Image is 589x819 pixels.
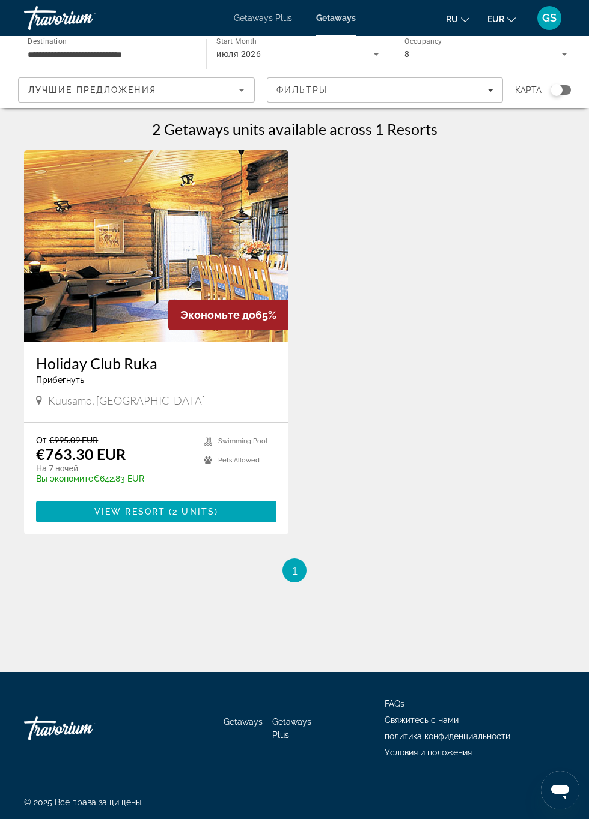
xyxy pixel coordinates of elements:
[48,394,205,407] span: Kuusamo, [GEOGRAPHIC_DATA]
[267,77,504,103] button: Filters
[36,474,192,483] p: €642.83 EUR
[316,13,356,23] a: Getaways
[446,10,469,28] button: Change language
[385,699,404,709] a: FAQs
[234,13,292,23] a: Getaways Plus
[94,507,165,516] span: View Resort
[487,10,516,28] button: Change currency
[291,564,298,577] span: 1
[272,717,311,740] a: Getaways Plus
[24,797,143,807] span: © 2025 Все права защищены.
[36,435,46,445] span: От
[168,300,288,330] div: 65%
[24,2,144,34] a: Travorium
[36,463,192,474] p: На 7 ночей
[172,507,215,516] span: 2 units
[542,12,557,24] span: GS
[276,85,328,95] span: Фильтры
[224,717,263,727] a: Getaways
[534,5,565,31] button: User Menu
[36,445,126,463] p: €763.30 EUR
[36,375,84,385] span: Прибегнуть
[28,85,156,95] span: Лучшие предложения
[385,748,472,757] a: Условия и положения
[28,37,67,45] span: Destination
[385,731,510,741] a: политика конфиденциальности
[218,456,260,464] span: Pets Allowed
[36,354,276,372] a: Holiday Club Ruka
[515,82,542,98] span: карта
[36,501,276,522] button: View Resort(2 units)
[24,150,288,342] img: Holiday Club Ruka
[28,83,245,97] mat-select: Sort by
[216,49,261,59] span: июля 2026
[28,47,191,62] input: Select destination
[24,710,144,746] a: Go Home
[24,558,565,582] nav: Pagination
[487,14,504,24] span: EUR
[180,309,255,321] span: Экономьте до
[218,437,267,445] span: Swimming Pool
[446,14,458,24] span: ru
[165,507,218,516] span: ( )
[385,715,459,725] a: Свяжитесь с нами
[152,120,438,138] h1: 2 Getaways units available across 1 Resorts
[541,771,579,809] iframe: Кнопка запуска окна обмена сообщениями
[36,474,93,483] span: Вы экономите
[404,37,442,46] span: Occupancy
[404,49,409,59] span: 8
[216,37,257,46] span: Start Month
[49,435,98,445] span: €995.09 EUR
